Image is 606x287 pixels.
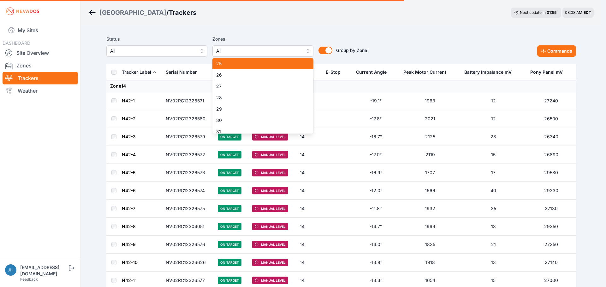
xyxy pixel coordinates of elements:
span: 26 [216,72,302,78]
span: 25 [216,60,302,67]
span: 29 [216,106,302,112]
span: 30 [216,117,302,123]
button: All [212,45,313,57]
span: 27 [216,83,302,89]
span: 28 [216,95,302,101]
span: 31 [216,129,302,135]
span: All [216,47,301,55]
div: All [212,58,313,134]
